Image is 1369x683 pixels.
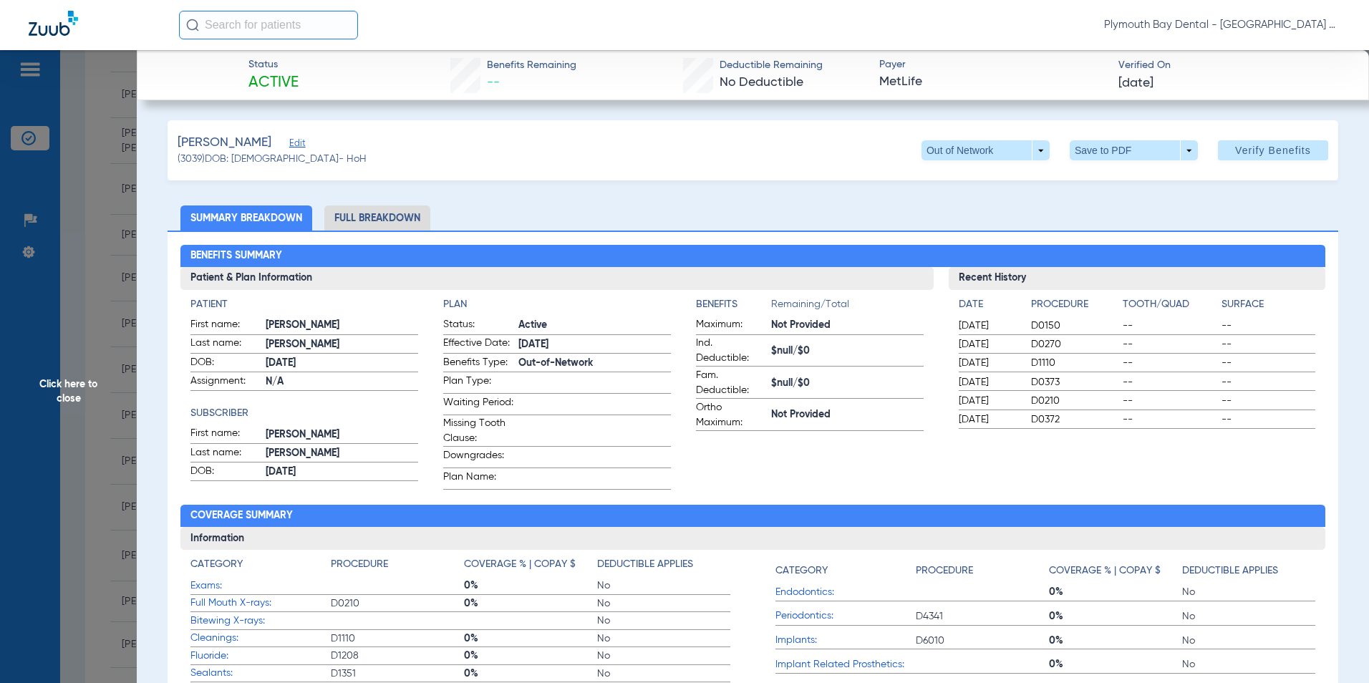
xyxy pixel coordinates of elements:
app-breakdown-title: Plan [443,297,671,312]
span: Sealants: [190,666,331,681]
span: MetLife [879,73,1106,91]
h4: Deductible Applies [1182,563,1278,578]
span: Edit [289,138,302,152]
span: D0373 [1031,375,1118,389]
span: 0% [464,578,597,593]
li: Full Breakdown [324,205,430,231]
span: No [597,596,730,611]
span: No [1182,609,1315,624]
span: DOB: [190,464,261,481]
span: D4341 [916,609,1049,624]
h3: Patient & Plan Information [180,267,934,290]
span: Downgrades: [443,448,513,468]
span: $null/$0 [771,376,924,391]
span: 0% [464,649,597,663]
span: Status [248,57,299,72]
h4: Tooth/Quad [1123,297,1216,312]
span: [DATE] [518,337,671,352]
span: Full Mouth X-rays: [190,596,331,611]
span: Fluoride: [190,649,331,664]
span: -- [1222,319,1315,333]
span: [DATE] [266,356,418,371]
span: -- [1123,319,1216,333]
span: Verified On [1118,58,1345,73]
span: No [1182,657,1315,672]
span: D0372 [1031,412,1118,427]
span: Assignment: [190,374,261,391]
span: Remaining/Total [771,297,924,317]
span: 0% [464,596,597,611]
span: -- [1222,356,1315,370]
h4: Coverage % | Copay $ [464,557,576,572]
iframe: Chat Widget [1297,614,1369,683]
span: D1351 [331,667,464,681]
span: (3039) DOB: [DEMOGRAPHIC_DATA] - HoH [178,152,367,167]
input: Search for patients [179,11,358,39]
span: 0% [1049,657,1182,672]
span: [DATE] [959,319,1019,333]
span: D1110 [1031,356,1118,370]
span: [DATE] [959,337,1019,352]
span: No [597,649,730,663]
app-breakdown-title: Tooth/Quad [1123,297,1216,317]
span: Plan Name: [443,470,513,489]
span: -- [487,76,500,89]
app-breakdown-title: Coverage % | Copay $ [464,557,597,577]
span: D1110 [331,631,464,646]
span: D6010 [916,634,1049,648]
app-breakdown-title: Procedure [331,557,464,577]
span: Waiting Period: [443,395,513,415]
h4: Procedure [331,557,388,572]
span: First name: [190,426,261,443]
span: [DATE] [266,465,418,480]
span: Missing Tooth Clause: [443,416,513,446]
button: Save to PDF [1070,140,1198,160]
span: -- [1222,394,1315,408]
span: D0270 [1031,337,1118,352]
span: -- [1123,412,1216,427]
h3: Recent History [949,267,1325,290]
span: Implants: [775,633,916,648]
span: -- [1123,394,1216,408]
span: -- [1123,375,1216,389]
app-breakdown-title: Procedure [1031,297,1118,317]
span: -- [1123,356,1216,370]
span: Benefits Remaining [487,58,576,73]
app-breakdown-title: Deductible Applies [597,557,730,577]
h4: Procedure [1031,297,1118,312]
span: [PERSON_NAME] [266,427,418,442]
span: Plan Type: [443,374,513,393]
span: Plymouth Bay Dental - [GEOGRAPHIC_DATA] Dental [1104,18,1340,32]
span: Exams: [190,578,331,594]
span: [DATE] [959,394,1019,408]
span: [DATE] [1118,74,1153,92]
app-breakdown-title: Category [190,557,331,577]
span: 0% [1049,585,1182,599]
span: -- [1222,375,1315,389]
app-breakdown-title: Procedure [916,557,1049,583]
span: -- [1123,337,1216,352]
span: No [597,578,730,593]
span: No [597,667,730,681]
span: DOB: [190,355,261,372]
span: -- [1222,412,1315,427]
span: [PERSON_NAME] [266,446,418,461]
app-breakdown-title: Benefits [696,297,771,317]
button: Verify Benefits [1218,140,1328,160]
span: Maximum: [696,317,766,334]
span: Last name: [190,445,261,462]
app-breakdown-title: Date [959,297,1019,317]
span: Not Provided [771,407,924,422]
h3: Information [180,527,1326,550]
app-breakdown-title: Coverage % | Copay $ [1049,557,1182,583]
app-breakdown-title: Surface [1222,297,1315,317]
h4: Surface [1222,297,1315,312]
span: Ind. Deductible: [696,336,766,366]
span: [PERSON_NAME] [178,134,271,152]
h4: Coverage % | Copay $ [1049,563,1161,578]
span: $null/$0 [771,344,924,359]
app-breakdown-title: Patient [190,297,418,312]
span: D0150 [1031,319,1118,333]
span: Status: [443,317,513,334]
span: Endodontics: [775,585,916,600]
